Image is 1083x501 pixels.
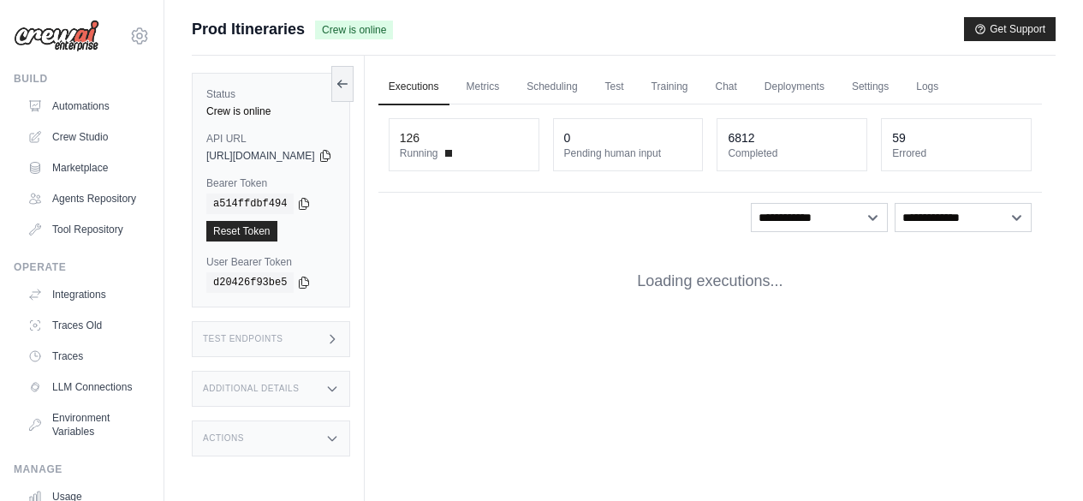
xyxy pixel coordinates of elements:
[21,123,150,151] a: Crew Studio
[906,69,949,105] a: Logs
[21,216,150,243] a: Tool Repository
[21,312,150,339] a: Traces Old
[564,129,571,146] div: 0
[516,69,587,105] a: Scheduling
[192,17,305,41] span: Prod Itineraries
[378,242,1042,320] div: Loading executions...
[21,154,150,182] a: Marketplace
[206,255,336,269] label: User Bearer Token
[206,221,277,242] a: Reset Token
[315,21,393,39] span: Crew is online
[14,260,150,274] div: Operate
[206,176,336,190] label: Bearer Token
[21,92,150,120] a: Automations
[456,69,510,105] a: Metrics
[14,20,99,52] img: Logo
[14,462,150,476] div: Manage
[595,69,634,105] a: Test
[203,384,299,394] h3: Additional Details
[705,69,747,105] a: Chat
[203,433,244,444] h3: Actions
[206,104,336,118] div: Crew is online
[400,146,438,160] span: Running
[728,129,754,146] div: 6812
[378,69,449,105] a: Executions
[964,17,1056,41] button: Get Support
[206,194,294,214] code: a514ffdbf494
[400,129,420,146] div: 126
[21,373,150,401] a: LLM Connections
[21,281,150,308] a: Integrations
[892,129,906,146] div: 59
[206,149,315,163] span: [URL][DOMAIN_NAME]
[21,404,150,445] a: Environment Variables
[206,132,336,146] label: API URL
[21,185,150,212] a: Agents Repository
[728,146,856,160] dt: Completed
[842,69,899,105] a: Settings
[892,146,1021,160] dt: Errored
[14,72,150,86] div: Build
[203,334,283,344] h3: Test Endpoints
[206,272,294,293] code: d20426f93be5
[754,69,835,105] a: Deployments
[641,69,699,105] a: Training
[206,87,336,101] label: Status
[21,343,150,370] a: Traces
[564,146,693,160] dt: Pending human input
